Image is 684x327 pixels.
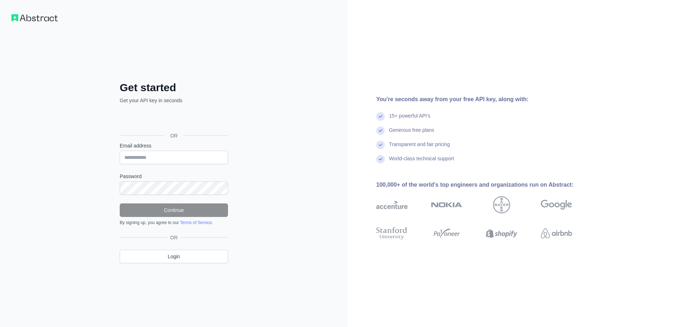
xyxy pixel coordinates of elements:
[431,225,462,241] img: payoneer
[120,203,228,217] button: Continue
[431,196,462,213] img: nokia
[376,181,595,189] div: 100,000+ of the world's top engineers and organizations run on Abstract:
[389,112,430,126] div: 15+ powerful API's
[541,225,572,241] img: airbnb
[493,196,510,213] img: bayer
[389,126,434,141] div: Generous free plans
[120,250,228,263] a: Login
[120,97,228,104] p: Get your API key in seconds
[11,14,58,21] img: Workflow
[376,126,385,135] img: check mark
[120,173,228,180] label: Password
[376,196,408,213] img: accenture
[541,196,572,213] img: google
[376,225,408,241] img: stanford university
[120,142,228,149] label: Email address
[389,155,454,169] div: World-class technical support
[120,81,228,94] h2: Get started
[376,112,385,121] img: check mark
[376,95,595,104] div: You're seconds away from your free API key, along with:
[486,225,517,241] img: shopify
[180,220,212,225] a: Terms of Service
[116,112,230,128] iframe: Sign in with Google Button
[376,141,385,149] img: check mark
[376,155,385,163] img: check mark
[389,141,450,155] div: Transparent and fair pricing
[167,234,181,241] span: OR
[165,132,183,139] span: OR
[120,220,228,225] div: By signing up, you agree to our .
